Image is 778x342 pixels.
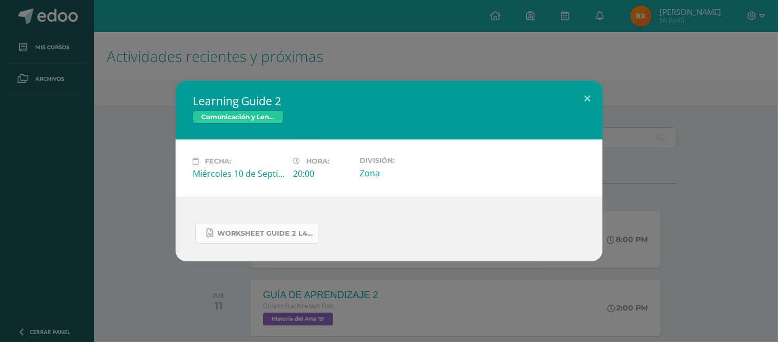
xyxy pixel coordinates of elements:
a: WORKSHEET GUIDE 2 L4.docx [195,223,319,244]
div: Miércoles 10 de Septiembre [193,168,284,180]
div: Zona [360,167,451,179]
span: Fecha: [205,157,231,165]
label: División: [360,157,451,165]
button: Close (Esc) [572,81,602,117]
div: 20:00 [293,168,351,180]
span: Hora: [306,157,329,165]
span: WORKSHEET GUIDE 2 L4.docx [217,229,313,238]
span: Comunicación y Lenguaje L3 Inglés [193,111,283,123]
h2: Learning Guide 2 [193,94,585,108]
